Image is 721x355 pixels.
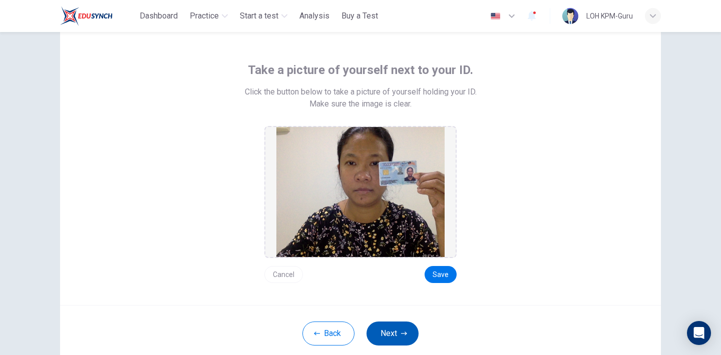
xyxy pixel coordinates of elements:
[136,7,182,25] button: Dashboard
[687,321,711,345] div: Open Intercom Messenger
[299,10,329,22] span: Analysis
[264,266,303,283] button: Cancel
[240,10,278,22] span: Start a test
[140,10,178,22] span: Dashboard
[60,6,136,26] a: ELTC logo
[302,321,354,345] button: Back
[586,10,633,22] div: LOH KPM-Guru
[190,10,219,22] span: Practice
[489,12,502,20] img: en
[60,6,113,26] img: ELTC logo
[276,127,445,257] img: preview screemshot
[236,7,291,25] button: Start a test
[562,8,578,24] img: Profile picture
[248,62,473,78] span: Take a picture of yourself next to your ID.
[341,10,378,22] span: Buy a Test
[245,86,477,98] span: Click the button below to take a picture of yourself holding your ID.
[425,266,457,283] button: Save
[295,7,333,25] button: Analysis
[309,98,412,110] span: Make sure the image is clear.
[186,7,232,25] button: Practice
[367,321,419,345] button: Next
[337,7,382,25] button: Buy a Test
